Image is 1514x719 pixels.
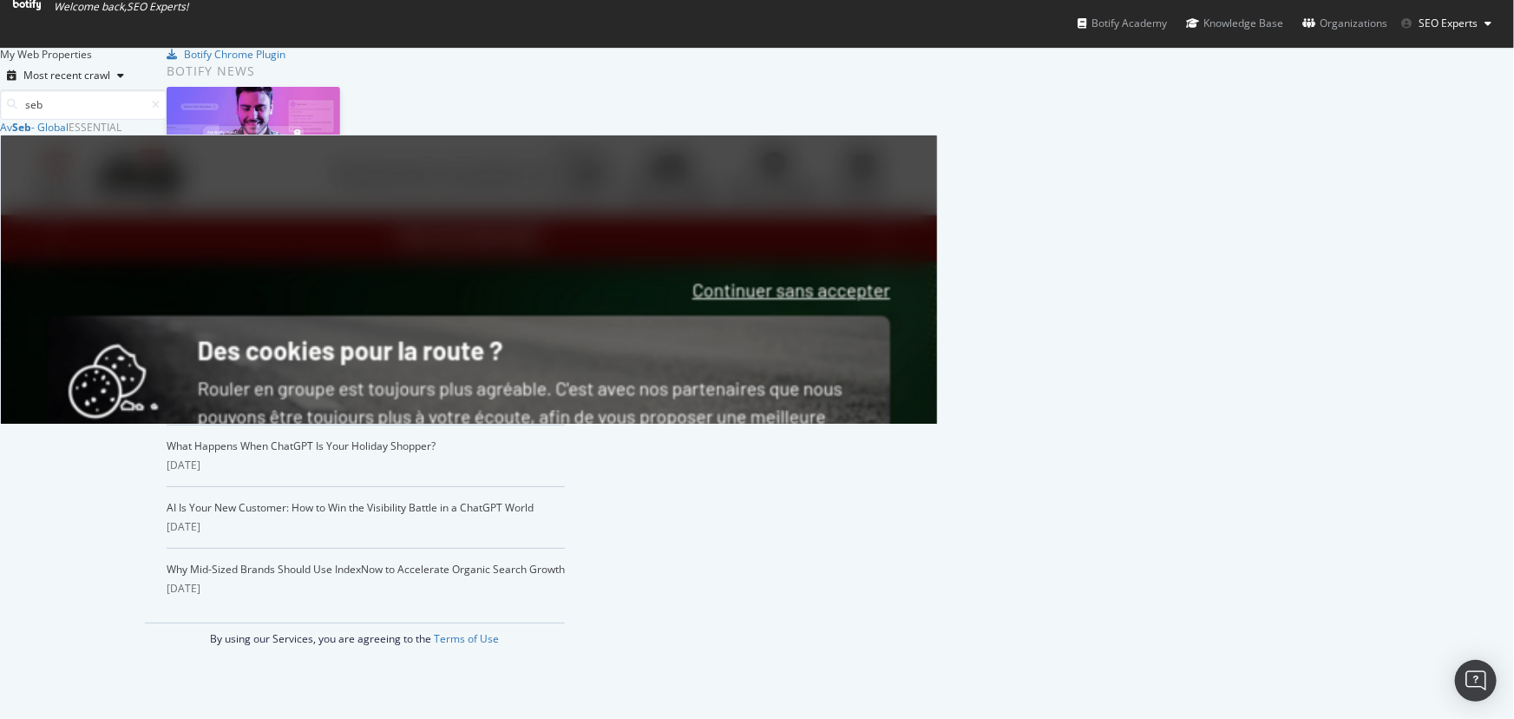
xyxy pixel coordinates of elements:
[167,439,436,453] a: What Happens When ChatGPT Is Your Holiday Shopper?
[435,631,500,646] a: Terms of Use
[167,458,565,473] div: [DATE]
[1078,15,1167,32] div: Botify Academy
[12,120,31,135] b: Seb
[1302,15,1387,32] div: Organizations
[23,70,110,81] div: Most recent crawl
[1387,10,1505,37] button: SEO Experts
[167,47,285,62] a: Botify Chrome Plugin
[167,581,565,597] div: [DATE]
[184,47,285,62] div: Botify Chrome Plugin
[145,623,565,646] div: By using our Services, you are agreeing to the
[167,500,534,515] a: AI Is Your New Customer: How to Win the Visibility Battle in a ChatGPT World
[167,87,340,178] img: How to Prioritize and Accelerate Technical SEO with Botify Assist
[1186,15,1283,32] div: Knowledge Base
[69,120,121,135] div: Essential
[1419,16,1478,30] span: SEO Experts
[1455,660,1497,702] div: Open Intercom Messenger
[167,62,565,81] div: Botify news
[167,519,565,535] div: [DATE]
[167,562,565,577] a: Why Mid-Sized Brands Should Use IndexNow to Accelerate Organic Search Growth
